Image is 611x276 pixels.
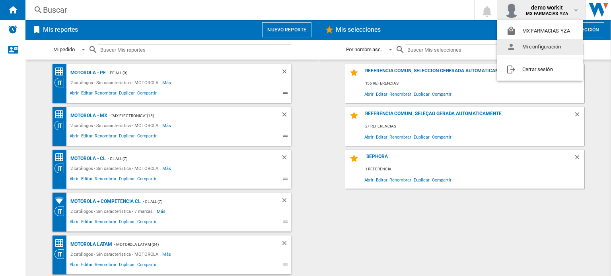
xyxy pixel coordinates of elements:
button: Mi configuración [497,39,583,55]
button: Cerrar sesión [497,62,583,77]
button: MX FARMACIAS YZA [497,23,583,39]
